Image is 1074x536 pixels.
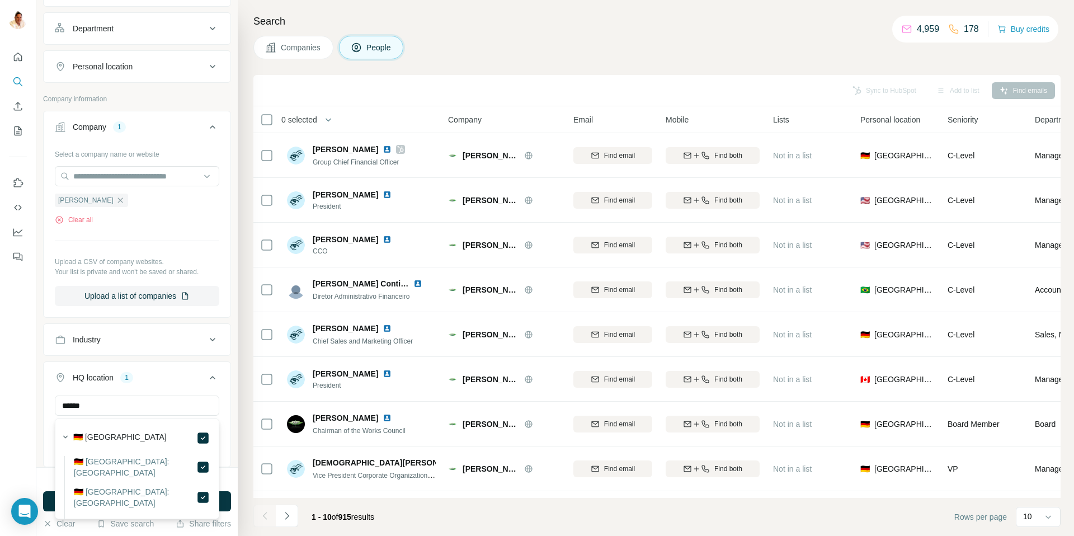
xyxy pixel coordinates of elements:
span: [PERSON_NAME] [463,329,519,340]
span: Find both [714,285,742,295]
button: Find email [573,371,652,388]
span: 🇩🇪 [860,419,870,430]
p: Company information [43,94,231,104]
span: Find email [604,240,635,250]
img: Logo of Bitzer [448,420,457,429]
button: Personal location [44,53,230,80]
span: C-Level [948,151,974,160]
span: 🇩🇪 [860,329,870,340]
div: Industry [73,334,101,345]
span: 🇩🇪 [860,150,870,161]
button: Clear all [55,215,93,225]
button: Quick start [9,47,27,67]
span: Not in a list [773,241,812,250]
button: Enrich CSV [9,96,27,116]
img: Logo of Bitzer [448,464,457,473]
span: 915 [338,513,351,521]
span: [GEOGRAPHIC_DATA] [874,374,934,385]
span: [PERSON_NAME] [463,374,519,385]
span: Not in a list [773,196,812,205]
span: [PERSON_NAME] [463,419,519,430]
img: Avatar [287,191,305,209]
span: [PERSON_NAME] [313,189,378,200]
p: Your list is private and won't be saved or shared. [55,267,219,277]
span: Board Member [948,420,1000,429]
button: Run search [43,491,231,511]
span: VP [948,464,958,473]
span: Diretor Administrativo Financeiro [313,293,409,300]
div: Personal location [73,61,133,72]
button: Find both [666,416,760,432]
button: Find both [666,192,760,209]
button: Buy credits [997,21,1049,37]
button: Save search [97,518,154,529]
span: C-Level [948,241,974,250]
button: Find email [573,416,652,432]
div: Department [73,23,114,34]
button: Find both [666,326,760,343]
span: Chairman of the Works Council [313,427,406,435]
span: [PERSON_NAME] [463,239,519,251]
img: Avatar [287,460,305,478]
span: Find email [604,195,635,205]
span: Find both [714,374,742,384]
span: [PERSON_NAME] [463,463,519,474]
img: Logo of Bitzer [448,285,457,294]
button: Find email [573,281,652,298]
span: Mobile [666,114,689,125]
span: Lists [773,114,789,125]
button: Upload a list of companies [55,286,219,306]
span: People [366,42,392,53]
div: Select a company name or website [55,145,219,159]
label: 🇩🇪 [GEOGRAPHIC_DATA]: [GEOGRAPHIC_DATA] [74,456,196,478]
button: Department [44,15,230,42]
span: [PERSON_NAME] [313,144,378,155]
button: Dashboard [9,222,27,242]
button: Search [9,72,27,92]
span: results [312,513,374,521]
span: Rows per page [954,511,1007,523]
div: 1 [113,122,126,132]
img: LinkedIn logo [383,190,392,199]
p: 10 [1023,511,1032,522]
span: 🇩🇪 [860,463,870,474]
span: Not in a list [773,330,812,339]
button: Find both [666,237,760,253]
span: [PERSON_NAME] [58,195,114,205]
button: Use Surfe on LinkedIn [9,173,27,193]
button: Company1 [44,114,230,145]
button: Clear [43,518,75,529]
span: [GEOGRAPHIC_DATA] [874,419,934,430]
img: Avatar [287,281,305,299]
button: Find email [573,326,652,343]
span: Personal location [860,114,920,125]
button: My lists [9,121,27,141]
label: 🇩🇪 [GEOGRAPHIC_DATA]: [GEOGRAPHIC_DATA] [74,486,196,509]
span: C-Level [948,375,974,384]
span: C-Level [948,196,974,205]
button: Find both [666,460,760,477]
button: Share filters [176,518,231,529]
span: [PERSON_NAME] [313,412,378,424]
span: Not in a list [773,151,812,160]
span: Find both [714,330,742,340]
span: Find email [604,285,635,295]
span: [PERSON_NAME] [463,195,519,206]
span: [GEOGRAPHIC_DATA] [874,284,934,295]
span: Find email [604,151,635,161]
img: LinkedIn logo [413,279,422,288]
div: Open Intercom Messenger [11,498,38,525]
button: Find email [573,192,652,209]
img: Avatar [287,370,305,388]
img: Logo of Bitzer [448,375,457,384]
p: Upload a CSV of company websites. [55,257,219,267]
span: C-Level [948,285,974,294]
span: Find both [714,195,742,205]
span: Company [448,114,482,125]
span: C-Level [948,330,974,339]
span: [GEOGRAPHIC_DATA] [874,463,934,474]
img: Logo of Bitzer [448,330,457,339]
button: Feedback [9,247,27,267]
span: Board [1035,419,1056,430]
div: 1 [120,373,133,383]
